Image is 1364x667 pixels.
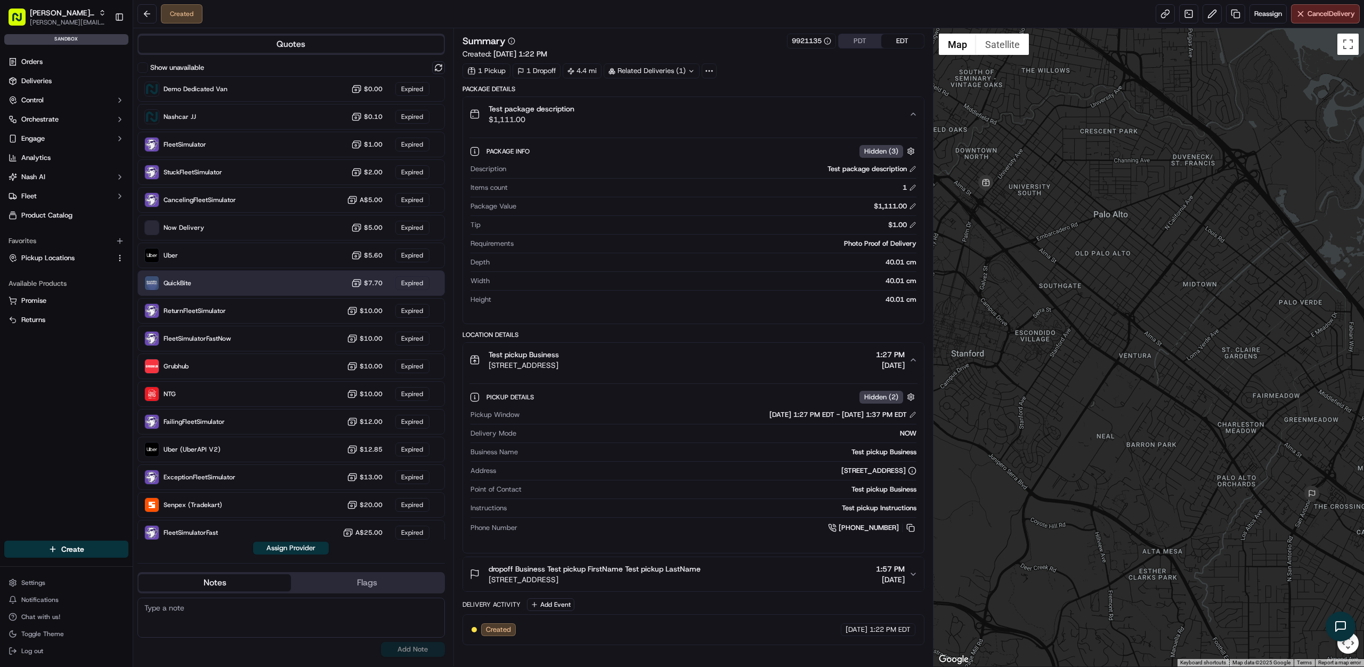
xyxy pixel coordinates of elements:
button: Toggle fullscreen view [1337,34,1359,55]
span: Created: [462,49,547,59]
button: Chat with us! [4,609,128,624]
button: $20.00 [347,500,383,510]
span: StuckFleetSimulator [164,168,222,176]
span: $10.00 [360,307,383,315]
button: Toggle Theme [4,626,128,641]
span: $1.00 [364,140,383,149]
div: Delivery Activity [462,600,521,609]
a: Analytics [4,149,128,166]
span: Senpex (Tradekart) [164,501,222,509]
span: Pickup Window [470,410,519,420]
span: $5.60 [364,251,383,260]
span: ReturnFleetSimulator [164,307,226,315]
img: Internal Fleet [145,82,159,96]
div: 1 Pickup [462,63,510,78]
span: Point of Contact [470,485,522,494]
span: Create [61,544,84,555]
span: QuickBite [164,279,191,287]
span: $13.00 [360,473,383,481]
button: Notes [139,574,291,591]
span: Items count [470,183,508,192]
img: NTG [145,387,159,401]
span: Orchestrate [21,115,59,124]
a: Returns [9,315,124,325]
img: ExceptionFleetSimulator [145,470,159,484]
span: $7.70 [364,279,383,287]
span: Cancel Delivery [1308,9,1355,19]
img: FleetSimulatorFast [145,526,159,540]
button: Orchestrate [4,111,128,128]
span: $10.00 [360,390,383,398]
span: Nashcar JJ [164,112,196,121]
a: [PHONE_NUMBER] [828,522,916,534]
span: Description [470,164,506,174]
span: 1:27 PM [876,349,905,360]
div: $1.00 [888,220,916,230]
a: Pickup Locations [9,253,111,263]
button: Hidden (3) [859,144,918,158]
div: 40.01 cm [494,276,916,286]
button: [PERSON_NAME][EMAIL_ADDRESS][DOMAIN_NAME] [30,18,106,27]
span: Phone Number [470,523,517,533]
button: [PERSON_NAME] Org [30,7,94,18]
span: Height [470,295,491,304]
span: $12.85 [360,445,383,454]
button: Control [4,92,128,109]
span: Business Name [470,447,518,457]
div: Expired [395,359,429,373]
span: $10.00 [360,334,383,343]
div: Test pickup Business [526,485,916,494]
button: $2.00 [351,167,383,178]
button: $10.00 [347,306,383,316]
div: Expired [395,498,429,512]
div: Test package description [827,164,916,174]
span: [STREET_ADDRESS] [489,360,559,371]
a: Deliveries [4,73,128,90]
div: 1 [903,183,916,192]
span: [DATE] 1:22 PM [493,49,547,59]
span: A$25.00 [355,528,383,537]
span: Engage [21,134,45,143]
img: Uber [145,248,159,262]
a: Product Catalog [4,207,128,224]
img: FleetSimulator [145,138,159,151]
span: $20.00 [360,501,383,509]
button: Promise [4,292,128,309]
div: Test pickup Business [522,447,916,457]
span: Created [486,625,511,634]
label: Show unavailable [150,63,204,73]
button: $0.00 [351,84,383,94]
button: Hidden (2) [859,390,918,404]
img: Senpex (Tradekart) [145,498,159,512]
div: 1 Dropoff [513,63,561,78]
span: Uber (UberAPI V2) [164,445,221,454]
button: [PERSON_NAME] Org[PERSON_NAME][EMAIL_ADDRESS][DOMAIN_NAME] [4,4,110,30]
button: $5.60 [351,250,383,261]
button: Map camera controls [1337,632,1359,654]
button: Test pickup Business[STREET_ADDRESS]1:27 PM[DATE] [463,343,924,377]
span: Address [470,466,496,476]
span: Pickup Locations [21,253,75,263]
div: Package Details [462,85,924,93]
span: NTG [164,390,176,398]
span: Log out [21,647,43,655]
button: Test package description$1,111.00 [463,97,924,131]
span: [DATE] [846,625,867,634]
span: $1,111.00 [489,114,574,125]
span: Analytics [21,153,51,163]
div: [STREET_ADDRESS] [841,466,916,476]
div: Expired [395,165,429,179]
div: Test pickup Instructions [511,503,916,513]
span: dropoff Business Test pickup FirstName Test pickup LastName [489,564,701,574]
span: Map data ©2025 Google [1232,660,1290,665]
img: Uber (UberAPI V2) [145,443,159,456]
span: 1:22 PM EDT [870,625,911,634]
div: Expired [395,304,429,318]
div: Expired [395,470,429,484]
div: Location Details [462,331,924,339]
span: Width [470,276,490,286]
span: ExceptionFleetSimulator [164,473,236,481]
span: FleetSimulatorFast [164,528,218,537]
button: Show satellite imagery [976,34,1029,55]
div: Expired [395,248,429,262]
